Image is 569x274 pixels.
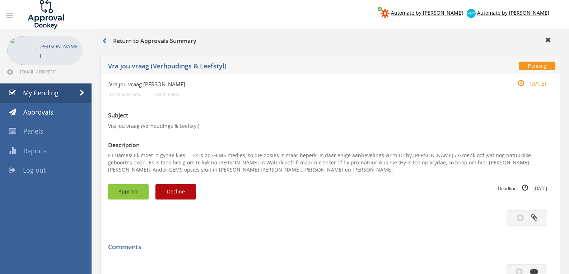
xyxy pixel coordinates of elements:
button: Approve [108,184,149,200]
p: Vra jou vraag (Verhoudings & Leefstyl) [108,122,552,130]
h5: Comments [108,244,547,251]
img: xero-logo.png [467,9,476,18]
span: Reports [23,146,47,155]
h3: Description [108,142,552,149]
span: Panels [23,127,43,135]
small: Deadline [DATE] [498,184,547,192]
small: 17 minutes ago [109,92,140,97]
span: Approvals [23,108,53,116]
button: Decline [155,184,196,200]
h3: Subject [108,112,552,119]
small: 0 comments... [154,92,182,97]
small: [DATE] [510,80,546,87]
span: Automate by [PERSON_NAME] [477,9,549,16]
h4: Vra jou vraag [PERSON_NAME] [109,81,478,87]
h3: Return to Approvals Summary [102,38,196,44]
span: My Pending [23,88,59,97]
span: [EMAIL_ADDRESS][DOMAIN_NAME] [20,69,81,74]
h5: Vra jou vraag (Verhoudings & Leefstyl) [108,63,420,72]
span: Log out [23,166,46,174]
img: zapier-logomark.png [381,9,390,18]
p: HI Dames! Ek moet 'n gynae kies.... Ek is op GEMS medies, so die opsies is maar beperk. Is daar e... [108,152,552,173]
span: Pending [519,62,555,70]
p: [PERSON_NAME] [39,42,79,60]
span: Automate by [PERSON_NAME] [391,9,463,16]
